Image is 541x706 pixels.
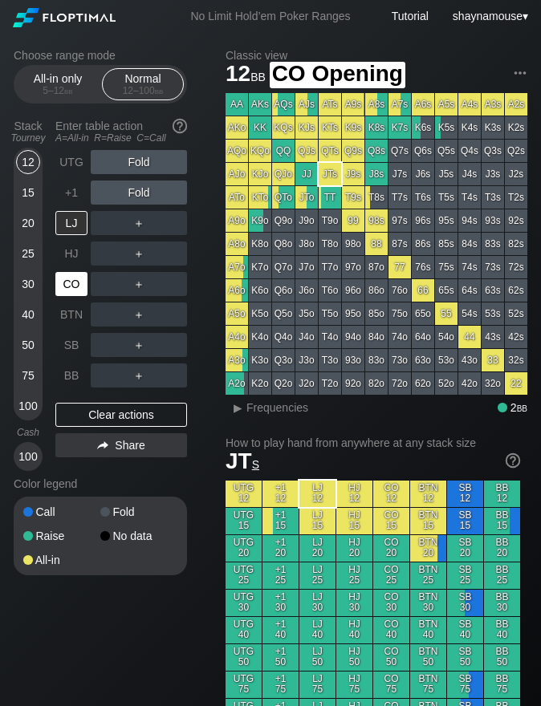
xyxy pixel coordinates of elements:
div: 72s [505,256,527,278]
div: 73s [482,256,504,278]
div: 22 [505,372,527,395]
div: 94o [342,326,364,348]
div: AKs [249,93,271,116]
div: 75 [16,363,40,387]
div: BTN 50 [410,644,446,671]
div: ATo [226,186,248,209]
div: K2o [249,372,271,395]
div: J2s [505,163,527,185]
span: s [252,454,259,472]
div: 85o [365,302,388,325]
div: Fold [100,506,177,517]
div: QQ [272,140,295,162]
div: K3o [249,349,271,371]
div: A3s [482,93,504,116]
div: Q8o [272,233,295,255]
div: 42o [458,372,481,395]
div: ＋ [91,333,187,357]
div: UTG [55,150,87,174]
div: QJs [295,140,318,162]
div: 87s [388,233,411,255]
div: A9o [226,209,248,232]
div: SB 15 [447,508,483,534]
div: T2s [505,186,527,209]
div: Q2o [272,372,295,395]
div: Q4s [458,140,481,162]
div: CO 12 [373,481,409,507]
img: help.32db89a4.svg [504,452,522,469]
img: help.32db89a4.svg [171,117,189,135]
img: ellipsis.fd386fe8.svg [511,64,529,82]
div: HJ 30 [336,590,372,616]
div: AA [226,93,248,116]
div: UTG 20 [226,535,262,562]
div: BTN 30 [410,590,446,616]
div: CO 20 [373,535,409,562]
span: bb [155,85,164,96]
div: LJ 25 [299,562,336,589]
div: 84o [365,326,388,348]
div: CO 15 [373,508,409,534]
div: A3o [226,349,248,371]
div: 2 [498,401,527,414]
span: Frequencies [246,401,308,414]
div: 42s [505,326,527,348]
div: LJ 15 [299,508,336,534]
div: 76s [412,256,434,278]
div: 63s [482,279,504,302]
div: CO 40 [373,617,409,643]
div: 52s [505,302,527,325]
div: CO 50 [373,644,409,671]
div: T6o [319,279,341,302]
div: K6o [249,279,271,302]
div: TT [319,186,341,209]
div: 88 [365,233,388,255]
h2: Choose range mode [14,49,187,62]
div: 12 [16,150,40,174]
div: SB [55,333,87,357]
div: +1 12 [262,481,299,507]
div: 95o [342,302,364,325]
div: J8s [365,163,388,185]
div: BTN 12 [410,481,446,507]
div: J9o [295,209,318,232]
div: 30 [16,272,40,296]
div: 93s [482,209,504,232]
div: J4s [458,163,481,185]
span: bb [250,67,266,84]
div: J7o [295,256,318,278]
div: QTs [319,140,341,162]
div: 92s [505,209,527,232]
div: 15 [16,181,40,205]
div: T7o [319,256,341,278]
div: 32s [505,349,527,371]
div: Tourney [7,132,49,144]
div: 98s [365,209,388,232]
div: BTN 75 [410,672,446,698]
div: A6o [226,279,248,302]
div: HJ 20 [336,535,372,562]
div: T9o [319,209,341,232]
div: ▸ [227,398,248,417]
span: bb [64,85,73,96]
div: LJ 12 [299,481,336,507]
div: BB 20 [484,535,520,562]
div: J6s [412,163,434,185]
div: 87o [365,256,388,278]
h2: How to play hand from anywhere at any stack size [226,436,520,449]
div: K3s [482,116,504,139]
div: J8o [295,233,318,255]
div: 5 – 12 [24,85,92,96]
div: 62o [412,372,434,395]
div: Share [55,433,187,457]
div: +1 15 [262,508,299,534]
div: Call [23,506,100,517]
div: BTN 20 [410,535,446,562]
div: HJ [55,241,87,266]
div: HJ 25 [336,562,372,589]
div: A2o [226,372,248,395]
div: SB 12 [447,481,483,507]
div: J3s [482,163,504,185]
div: K8o [249,233,271,255]
div: Q5s [435,140,458,162]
